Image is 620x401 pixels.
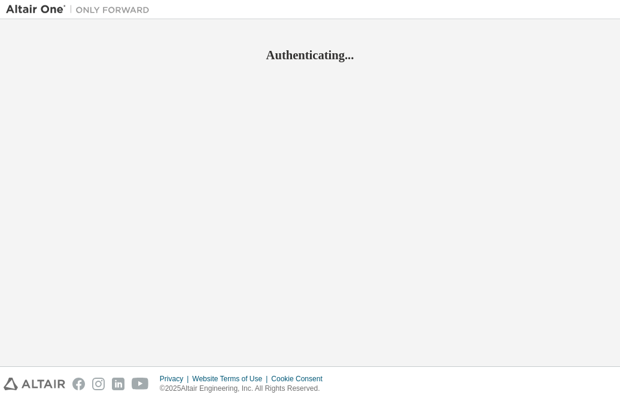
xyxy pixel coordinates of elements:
img: youtube.svg [132,378,149,390]
img: instagram.svg [92,378,105,390]
p: © 2025 Altair Engineering, Inc. All Rights Reserved. [160,384,330,394]
div: Privacy [160,374,192,384]
div: Cookie Consent [271,374,329,384]
h2: Authenticating... [6,47,614,63]
img: Altair One [6,4,156,16]
img: linkedin.svg [112,378,124,390]
img: altair_logo.svg [4,378,65,390]
div: Website Terms of Use [192,374,271,384]
img: facebook.svg [72,378,85,390]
